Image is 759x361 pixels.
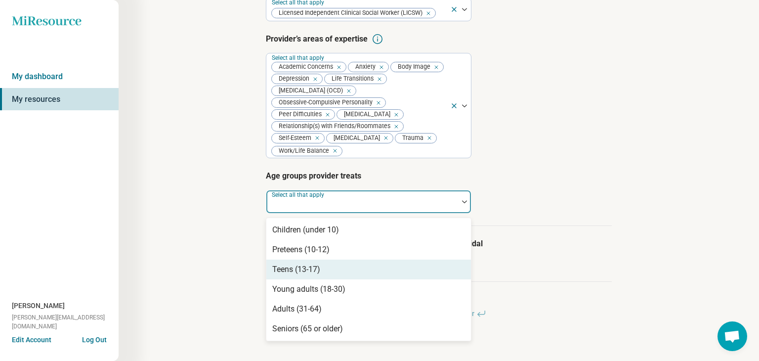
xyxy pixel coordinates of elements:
[272,62,336,72] span: Academic Concerns
[272,146,332,156] span: Work/Life Balance
[272,264,320,275] div: Teens (13-17)
[272,8,425,18] span: Licensed Independent Clinical Social Worker (LICSW)
[272,122,393,131] span: Relationship(s) with Friends/Roommates
[272,283,345,295] div: Young adults (18-30)
[12,301,65,311] span: [PERSON_NAME]
[272,303,322,315] div: Adults (31-64)
[272,54,326,61] label: Select all that apply
[272,224,339,236] div: Children (under 10)
[266,170,612,182] h3: Age groups provider treats
[395,134,426,143] span: Trauma
[348,62,379,72] span: Anxiety
[272,192,326,199] label: Select all that apply
[272,323,343,335] div: Seniors (65 or older)
[266,33,612,45] h3: Provider’s areas of expertise
[325,74,377,84] span: Life Transitions
[82,335,107,343] button: Log Out
[717,321,747,351] a: Open chat
[272,134,314,143] span: Self-Esteem
[337,110,393,119] span: [MEDICAL_DATA]
[272,244,330,256] div: Preteens (10-12)
[327,134,383,143] span: [MEDICAL_DATA]
[12,313,119,331] span: [PERSON_NAME][EMAIL_ADDRESS][DOMAIN_NAME]
[272,110,325,119] span: Peer Difficulties
[12,335,51,345] button: Edit Account
[272,98,376,107] span: Obsessive-Compulsive Personality
[391,62,433,72] span: Body Image
[272,74,312,84] span: Depression
[272,86,346,95] span: [MEDICAL_DATA] (OCD)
